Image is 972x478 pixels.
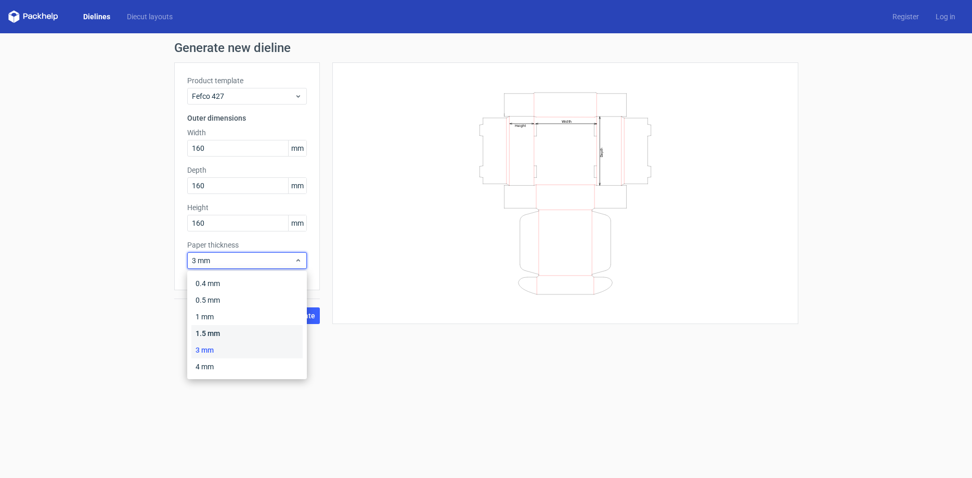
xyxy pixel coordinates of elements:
text: Depth [600,147,604,157]
a: Register [884,11,927,22]
h3: Outer dimensions [187,113,307,123]
span: mm [288,140,306,156]
span: mm [288,215,306,231]
span: 3 mm [192,255,294,266]
text: Height [515,123,526,127]
div: 0.4 mm [191,275,303,292]
span: Fefco 427 [192,91,294,101]
h1: Generate new dieline [174,42,798,54]
a: Diecut layouts [119,11,181,22]
label: Width [187,127,307,138]
label: Product template [187,75,307,86]
div: 4 mm [191,358,303,375]
a: Dielines [75,11,119,22]
text: Width [562,119,572,123]
label: Paper thickness [187,240,307,250]
div: 1 mm [191,308,303,325]
span: mm [288,178,306,193]
a: Log in [927,11,964,22]
label: Height [187,202,307,213]
div: 0.5 mm [191,292,303,308]
div: 3 mm [191,342,303,358]
div: 1.5 mm [191,325,303,342]
label: Depth [187,165,307,175]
